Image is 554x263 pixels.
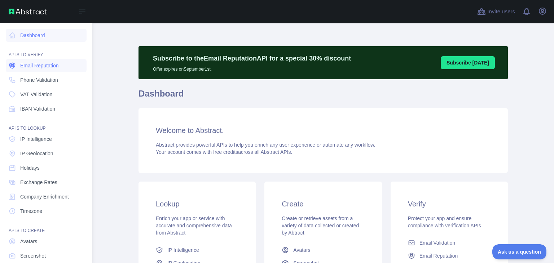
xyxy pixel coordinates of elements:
a: Avatars [6,235,87,248]
a: Timezone [6,205,87,218]
span: Protect your app and ensure compliance with verification APIs [408,215,481,228]
h3: Verify [408,199,491,209]
span: Email Reputation [20,62,59,69]
a: IP Intelligence [153,244,241,257]
button: Subscribe [DATE] [441,56,495,69]
span: Holidays [20,164,40,171]
p: Subscribe to the Email Reputation API for a special 30 % discount [153,53,351,63]
a: Email Reputation [6,59,87,72]
div: API'S TO CREATE [6,219,87,233]
span: Abstract provides powerful APIs to help you enrich any user experience or automate any workflow. [156,142,375,148]
a: Email Validation [405,236,493,249]
span: Invite users [487,8,515,16]
span: Your account comes with across all Abstract APIs. [156,149,292,155]
a: Dashboard [6,29,87,42]
img: Abstract API [9,9,47,14]
span: IP Intelligence [20,135,52,143]
span: IP Intelligence [167,246,199,254]
a: Avatars [279,244,367,257]
h3: Lookup [156,199,238,209]
a: IP Geolocation [6,147,87,160]
span: Phone Validation [20,76,58,84]
div: API'S TO VERIFY [6,43,87,58]
a: Company Enrichment [6,190,87,203]
iframe: Toggle Customer Support [492,244,547,259]
span: Email Reputation [419,252,458,259]
span: Email Validation [419,239,455,246]
a: Screenshot [6,249,87,262]
span: IP Geolocation [20,150,53,157]
span: Timezone [20,208,42,215]
a: IP Intelligence [6,133,87,146]
span: free credits [213,149,238,155]
span: Enrich your app or service with accurate and comprehensive data from Abstract [156,215,232,236]
h1: Dashboard [138,88,508,105]
span: IBAN Validation [20,105,55,112]
a: IBAN Validation [6,102,87,115]
span: Avatars [20,238,37,245]
span: Exchange Rates [20,179,57,186]
a: Exchange Rates [6,176,87,189]
p: Offer expires on September 1st. [153,63,351,72]
span: VAT Validation [20,91,52,98]
a: VAT Validation [6,88,87,101]
div: API'S TO LOOKUP [6,117,87,131]
h3: Create [282,199,364,209]
a: Email Reputation [405,249,493,262]
span: Company Enrichment [20,193,69,200]
button: Invite users [476,6,516,17]
a: Holidays [6,161,87,174]
h3: Welcome to Abstract. [156,125,491,135]
span: Screenshot [20,252,46,259]
span: Create or retrieve assets from a variety of data collected or created by Abtract [282,215,359,236]
span: Avatars [293,246,310,254]
a: Phone Validation [6,73,87,86]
